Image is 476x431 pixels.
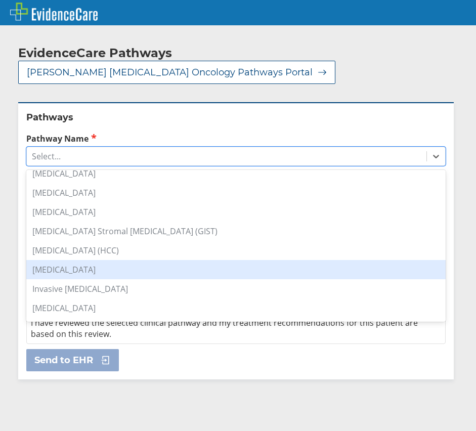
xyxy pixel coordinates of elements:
div: [MEDICAL_DATA] [26,298,446,318]
div: [MEDICAL_DATA] (HCC) [26,241,446,260]
div: Select... [32,151,61,162]
span: Send to EHR [34,354,93,366]
div: [MEDICAL_DATA] [26,164,446,183]
div: [MEDICAL_DATA] Stromal [MEDICAL_DATA] (GIST) [26,222,446,241]
button: Send to EHR [26,349,119,371]
span: I have reviewed the selected clinical pathway and my treatment recommendations for this patient a... [31,317,418,339]
h2: EvidenceCare Pathways [18,46,172,61]
div: [MEDICAL_DATA] [26,202,446,222]
button: [PERSON_NAME] [MEDICAL_DATA] Oncology Pathways Portal [18,61,335,84]
div: Known Squamous and [MEDICAL_DATA] [MEDICAL_DATA] [26,318,446,337]
div: Invasive [MEDICAL_DATA] [26,279,446,298]
div: [MEDICAL_DATA] [26,183,446,202]
div: [MEDICAL_DATA] [26,260,446,279]
h2: Pathways [26,111,446,123]
span: [PERSON_NAME] [MEDICAL_DATA] Oncology Pathways Portal [27,66,313,78]
img: EvidenceCare [10,3,98,21]
label: Pathway Name [26,133,446,144]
